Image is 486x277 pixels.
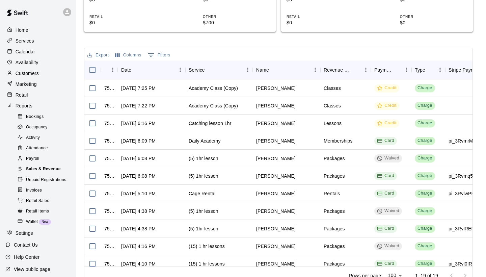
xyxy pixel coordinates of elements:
div: Card [377,137,394,144]
span: New [39,220,51,224]
p: Retail [16,92,28,98]
button: Menu [175,65,185,75]
div: (5) 1hr lesson [189,155,218,162]
p: Contact Us [14,242,38,248]
div: Aug 13, 2025 at 4:16 PM [121,243,156,250]
span: Retail Items [26,208,49,215]
div: Classes [324,85,341,92]
div: InvoiceId [101,60,118,79]
button: Sort [205,65,214,75]
a: Payroll [16,154,76,164]
div: Credit [377,102,397,109]
div: Kyle Finizio [256,120,296,127]
div: 754396 [104,120,114,127]
a: Unpaid Registrations [16,175,76,185]
p: OTHER [400,14,467,19]
div: Aug 13, 2025 at 7:22 PM [121,102,156,109]
span: Payroll [26,155,39,162]
div: Service [185,60,253,79]
span: Sales & Revenue [26,166,61,173]
div: Name [256,60,269,79]
div: Carlos Villalba [256,173,296,179]
button: Export [86,50,111,60]
div: 754248 [104,190,114,197]
div: Marketing [5,79,71,89]
span: Invoices [26,187,42,194]
div: Aug 13, 2025 at 6:08 PM [121,173,156,179]
div: Waived [377,155,399,161]
p: RETAIL [89,14,157,19]
div: Card [377,190,394,197]
a: Invoices [16,185,76,196]
a: Reports [5,101,71,111]
div: Bookings [16,112,73,122]
button: Select columns [113,50,143,60]
p: Availability [16,59,38,66]
div: Availability [5,57,71,68]
div: Lessons [324,120,342,127]
div: Charge [417,85,432,91]
div: Charge [417,155,432,161]
div: Daily Academy [189,137,221,144]
div: Aug 13, 2025 at 6:08 PM [121,155,156,162]
a: Retail Items [16,206,76,217]
div: Waived [377,243,399,249]
div: (15) 1 hr lessons [189,243,225,250]
p: $700 [203,19,270,26]
span: Retail Sales [26,198,49,204]
p: $0 [287,19,354,26]
p: Settings [16,230,33,236]
a: Retail [5,90,71,100]
div: Charge [417,137,432,144]
p: RETAIL [287,14,354,19]
p: Customers [16,70,39,77]
div: Packages [324,173,345,179]
div: Card [377,173,394,179]
div: Payroll [16,154,73,163]
div: Brittany G. Perdigon [256,85,296,92]
div: 754085 [104,260,114,267]
div: Activity [16,133,73,143]
div: Charge [417,190,432,197]
div: Aug 13, 2025 at 6:09 PM [121,137,156,144]
div: Charge [417,173,432,179]
a: Home [5,25,71,35]
button: Sort [269,65,278,75]
div: (15) 1 hr lessons [189,260,225,267]
span: Attendance [26,145,48,152]
div: Packages [324,260,345,267]
div: Invoices [16,186,73,195]
div: Charge [417,208,432,214]
div: Academy Class (Copy) [189,102,238,109]
div: Juan Ferrufino [256,225,296,232]
button: Menu [243,65,253,75]
div: Name [253,60,320,79]
div: Charge [417,260,432,267]
button: Menu [435,65,445,75]
div: 754598 [104,85,114,92]
div: Type [411,60,445,79]
p: Services [16,37,34,44]
div: Charge [417,225,432,232]
div: Payment Method [371,60,411,79]
p: Reports [16,102,32,109]
a: Activity [16,133,76,143]
div: 754378 [104,173,114,179]
div: 754098 [104,243,114,250]
div: Packages [324,243,345,250]
p: OTHER [203,14,270,19]
div: Ethan Thompson [256,243,296,250]
button: Menu [361,65,371,75]
div: 754158 [104,208,114,215]
div: Type [415,60,425,79]
button: Menu [108,65,118,75]
div: Aug 13, 2025 at 6:16 PM [121,120,156,127]
div: Card [377,225,394,232]
a: Settings [5,228,71,238]
div: Packages [324,225,345,232]
button: Show filters [146,50,172,60]
span: Unpaid Registrations [26,177,66,183]
div: Packages [324,208,345,215]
